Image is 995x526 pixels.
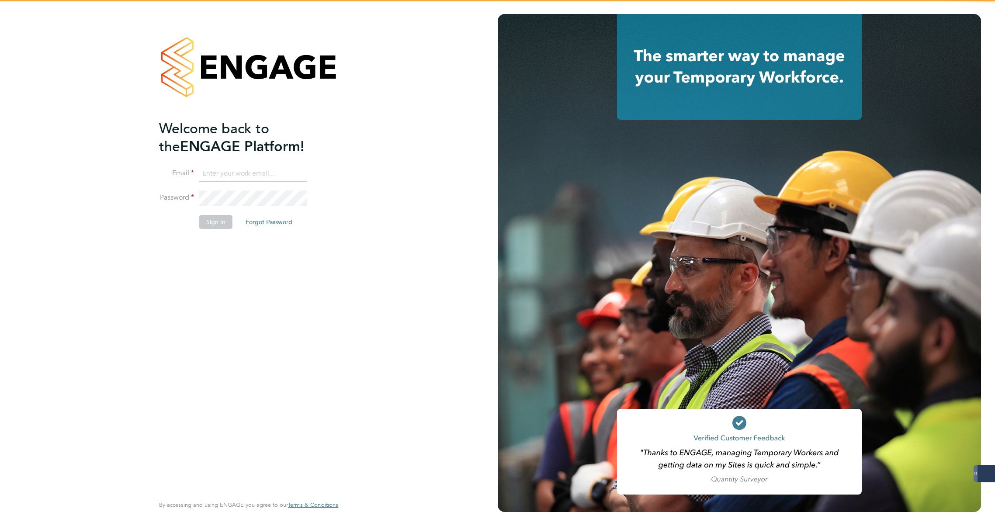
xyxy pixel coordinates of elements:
span: By accessing and using ENGAGE you agree to our [159,501,338,509]
button: Sign In [199,215,232,229]
a: Terms & Conditions [288,502,338,509]
label: Email [159,169,194,178]
button: Forgot Password [239,215,299,229]
span: Welcome back to the [159,120,269,155]
h2: ENGAGE Platform! [159,120,329,156]
span: Terms & Conditions [288,501,338,509]
label: Password [159,193,194,202]
input: Enter your work email... [199,166,307,182]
